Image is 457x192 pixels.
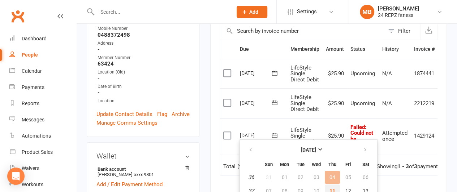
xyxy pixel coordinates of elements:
[98,69,190,76] div: Location (Old)
[249,9,258,15] span: Add
[22,101,39,106] div: Reports
[95,7,228,17] input: Search...
[410,118,437,154] td: 1429124
[223,164,316,170] div: Total (this page only): of
[290,94,319,112] span: LifeStyle Single Direct Debit
[22,165,39,171] div: Waivers
[360,5,374,19] div: MB
[9,47,76,63] a: People
[220,22,384,40] input: Search by invoice number
[98,46,190,53] strong: -
[98,54,190,61] div: Member Number
[410,40,437,58] th: Invoice #
[96,119,158,127] a: Manage Comms Settings
[240,67,273,79] div: [DATE]
[98,89,190,96] strong: -
[382,70,392,77] span: N/A
[9,79,76,95] a: Payments
[9,144,76,160] a: Product Sales
[9,63,76,79] a: Calendar
[414,163,417,170] strong: 3
[350,124,375,148] span: : Could not be processed
[9,112,76,128] a: Messages
[22,117,44,122] div: Messages
[22,133,51,139] div: Automations
[237,6,267,18] button: Add
[9,160,76,177] a: Waivers
[96,110,152,119] a: Update Contact Details
[382,130,407,142] span: Attempted once
[98,98,190,104] div: Location
[240,130,273,141] div: [DATE]
[322,59,347,89] td: $25.90
[98,25,190,32] div: Mobile Number
[397,163,409,170] strong: 1 - 3
[297,4,317,20] span: Settings
[22,149,53,155] div: Product Sales
[362,162,369,167] small: Saturday
[98,75,190,81] strong: -
[98,83,190,90] div: Date of Birth
[22,52,38,58] div: People
[280,162,289,167] small: Monday
[290,127,319,145] span: LifeStyle Single Direct Debit
[379,40,410,58] th: History
[350,124,375,148] span: Failed
[265,162,273,167] small: Sunday
[410,88,437,118] td: 2212219
[96,152,190,160] h3: Wallet
[350,70,375,77] span: Upcoming
[22,84,44,90] div: Payments
[98,40,190,47] div: Address
[347,40,379,58] th: Status
[398,27,410,35] div: Filter
[378,5,419,12] div: [PERSON_NAME]
[96,180,163,189] a: Add / Edit Payment Method
[322,40,347,58] th: Amount
[322,118,347,154] td: $25.90
[96,165,190,178] li: [PERSON_NAME]
[382,100,392,107] span: N/A
[22,68,42,74] div: Calendar
[9,7,27,25] a: Clubworx
[98,61,190,67] strong: 63424
[22,182,43,187] div: Workouts
[9,31,76,47] a: Dashboard
[378,12,419,18] div: 24 REPZ fitness
[7,168,25,185] div: Open Intercom Messenger
[345,162,351,167] small: Friday
[9,128,76,144] a: Automations
[290,64,319,83] span: LifeStyle Single Direct Debit
[157,110,167,119] a: Flag
[240,97,273,108] div: [DATE]
[172,110,190,119] a: Archive
[9,95,76,112] a: Reports
[312,162,321,167] small: Wednesday
[287,40,322,58] th: Membership
[328,162,336,167] small: Thursday
[134,172,154,177] span: xxxx 9801
[98,166,186,172] strong: Bank account
[350,100,375,107] span: Upcoming
[98,32,190,38] strong: 0488372498
[301,147,316,153] strong: [DATE]
[322,88,347,118] td: $25.90
[22,36,47,41] div: Dashboard
[410,59,437,89] td: 1874441
[248,174,254,180] em: 36
[376,164,440,170] div: Showing of payments
[297,162,305,167] small: Tuesday
[236,40,287,58] th: Due
[384,22,420,40] button: Filter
